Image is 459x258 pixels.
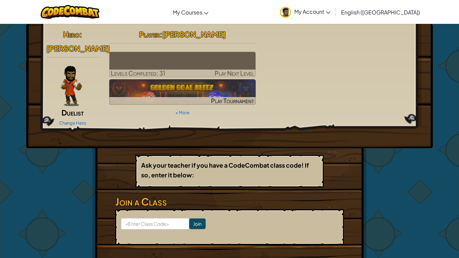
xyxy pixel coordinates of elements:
[121,218,189,229] input: <Enter Class Code>
[169,3,212,21] a: My Courses
[277,1,334,23] a: My Account
[162,30,226,39] span: [PERSON_NAME]
[109,79,256,105] a: Play Tournament
[215,69,254,77] span: Play Next Level
[338,3,423,21] a: English ([GEOGRAPHIC_DATA])
[60,66,82,106] img: duelist-pose.png
[280,7,291,18] img: avatar
[59,120,86,126] a: Change Hero
[41,5,99,19] img: CodeCombat logo
[63,30,79,39] span: Hero
[294,8,330,15] span: My Account
[79,30,82,39] span: :
[141,161,309,179] b: Ask your teacher if you have a CodeCombat class code! If so, enter it below:
[160,30,162,39] span: :
[111,69,165,77] span: Levels Completed: 31
[341,9,420,16] span: English ([GEOGRAPHIC_DATA])
[46,44,110,53] span: [PERSON_NAME]
[173,9,202,16] span: My Courses
[115,194,344,209] h3: Join a Class
[211,97,254,104] span: Play Tournament
[139,30,160,39] span: Player
[189,218,206,229] input: Join
[61,108,84,117] span: Duelist
[109,52,256,77] a: Play Next Level
[109,79,256,105] img: Golden Goal
[175,110,190,115] a: + More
